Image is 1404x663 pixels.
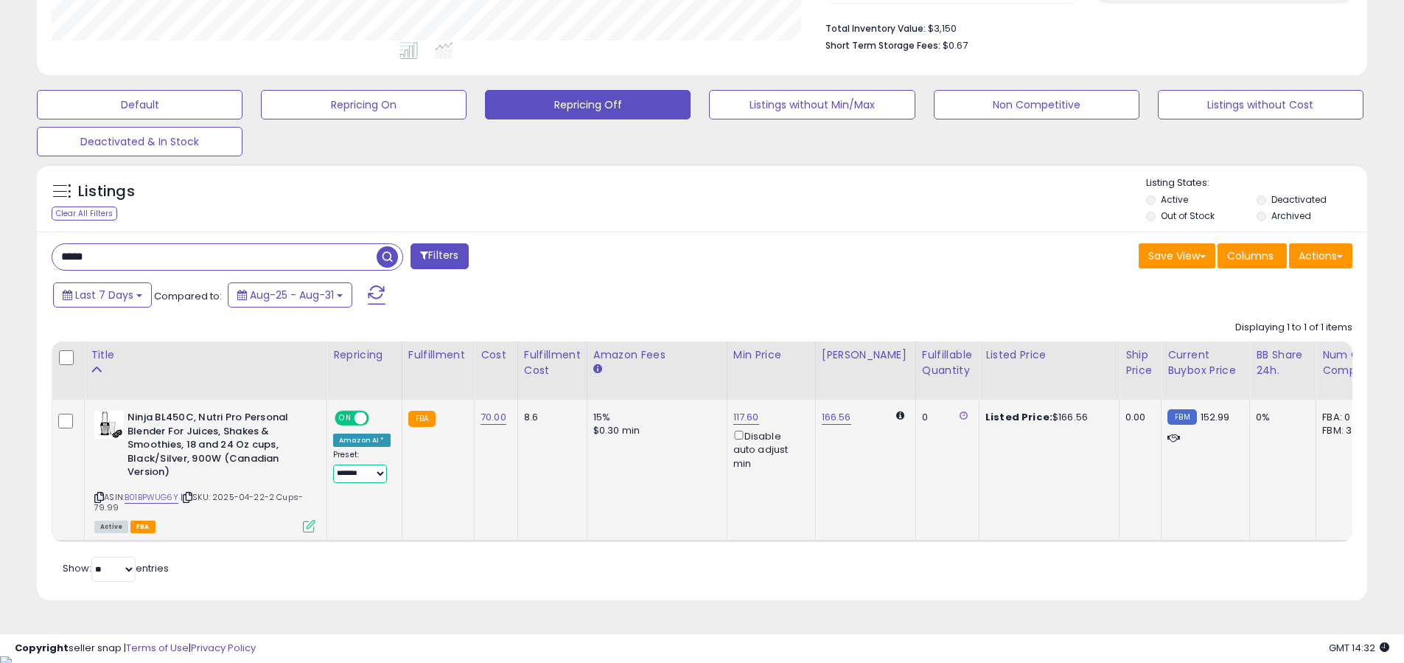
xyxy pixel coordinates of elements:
[250,288,334,302] span: Aug-25 - Aug-31
[524,411,576,424] div: 8.6
[333,347,396,363] div: Repricing
[125,491,178,504] a: B01BPWUG6Y
[985,410,1052,424] b: Listed Price:
[261,90,467,119] button: Repricing On
[825,22,926,35] b: Total Inventory Value:
[94,411,124,439] img: 41PC6lQQYnL._SL40_.jpg
[63,561,169,575] span: Show: entries
[985,411,1108,424] div: $166.56
[53,282,152,308] button: Last 7 Days
[1329,641,1389,655] span: 2025-09-8 14:32 GMT
[1161,209,1215,222] label: Out of Stock
[228,282,352,308] button: Aug-25 - Aug-31
[333,450,391,483] div: Preset:
[37,127,242,156] button: Deactivated & In Stock
[593,363,602,376] small: Amazon Fees.
[1201,410,1230,424] span: 152.99
[1139,243,1215,268] button: Save View
[822,410,851,425] a: 166.56
[333,434,391,447] div: Amazon AI *
[1167,409,1196,425] small: FBM
[593,411,716,424] div: 15%
[1322,424,1371,437] div: FBM: 3
[481,347,511,363] div: Cost
[1256,411,1305,424] div: 0%
[1125,411,1150,424] div: 0.00
[485,90,691,119] button: Repricing Off
[593,347,721,363] div: Amazon Fees
[37,90,242,119] button: Default
[733,347,809,363] div: Min Price
[934,90,1139,119] button: Non Competitive
[1146,176,1367,190] p: Listing States:
[78,181,135,202] h5: Listings
[1167,347,1243,378] div: Current Buybox Price
[1289,243,1352,268] button: Actions
[922,347,973,378] div: Fulfillable Quantity
[733,428,804,471] div: Disable auto adjust min
[709,90,915,119] button: Listings without Min/Max
[336,412,355,425] span: ON
[1322,347,1376,378] div: Num of Comp.
[1125,347,1155,378] div: Ship Price
[408,347,468,363] div: Fulfillment
[126,641,189,655] a: Terms of Use
[15,642,256,656] div: seller snap | |
[191,641,256,655] a: Privacy Policy
[1218,243,1287,268] button: Columns
[524,347,581,378] div: Fulfillment Cost
[1161,193,1188,206] label: Active
[1158,90,1363,119] button: Listings without Cost
[1256,347,1310,378] div: BB Share 24h.
[733,410,759,425] a: 117.60
[1235,321,1352,335] div: Displaying 1 to 1 of 1 items
[75,288,133,302] span: Last 7 Days
[94,491,303,513] span: | SKU: 2025-04-22-2 Cups-79.99
[593,424,716,437] div: $0.30 min
[922,411,968,424] div: 0
[367,412,391,425] span: OFF
[822,347,909,363] div: [PERSON_NAME]
[825,39,940,52] b: Short Term Storage Fees:
[1271,209,1311,222] label: Archived
[94,411,315,531] div: ASIN:
[1271,193,1327,206] label: Deactivated
[154,289,222,303] span: Compared to:
[130,521,156,533] span: FBA
[408,411,436,427] small: FBA
[481,410,506,425] a: 70.00
[1227,249,1274,263] span: Columns
[1322,411,1371,424] div: FBA: 0
[15,641,69,655] strong: Copyright
[94,521,128,533] span: All listings currently available for purchase on Amazon
[943,38,968,52] span: $0.67
[91,347,321,363] div: Title
[985,347,1113,363] div: Listed Price
[52,206,117,221] div: Clear All Filters
[128,411,307,483] b: Ninja BL450C, Nutri Pro Personal Blender For Juices, Shakes & Smoothies, 18 and 24 Oz cups, Black...
[825,18,1341,36] li: $3,150
[411,243,468,269] button: Filters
